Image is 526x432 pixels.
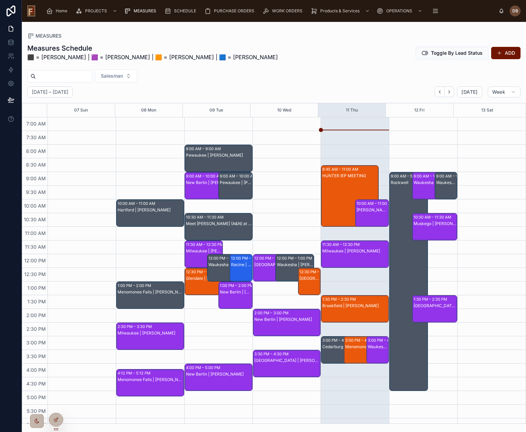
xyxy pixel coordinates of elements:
[253,309,321,336] div: 2:00 PM – 3:00 PMNew Berlin | [PERSON_NAME]
[23,271,48,277] span: 12:30 PM
[202,5,259,17] a: PURCHASE ORDERS
[95,69,137,82] button: Select Button
[436,180,457,185] div: Waukesha | [PERSON_NAME]
[413,172,450,199] div: 9:00 AM – 10:00 AMWaukesha | [PERSON_NAME]
[309,5,373,17] a: Products & Services
[414,303,457,309] div: [GEOGRAPHIC_DATA] | [PERSON_NAME]
[254,317,320,322] div: New Berlin | [PERSON_NAME]
[322,173,378,179] div: HUNTER IEP MEETING
[141,103,156,117] button: 08 Mon
[481,103,493,117] button: 13 Sat
[322,296,358,303] div: 1:30 PM – 2:30 PM
[435,172,457,199] div: 9:00 AM – 10:00 AMWaukesha | [PERSON_NAME]
[186,276,242,281] div: Glendale | [PERSON_NAME]
[231,255,268,262] div: 12:00 PM – 1:00 PM
[375,5,426,17] a: OPERATIONS
[391,173,427,180] div: 9:00 AM – 5:00 PM
[118,289,184,295] div: Menomonee Falls | [PERSON_NAME]
[117,323,184,350] div: 2:30 PM – 3:30 PMMilwaukee | [PERSON_NAME]
[277,255,314,262] div: 12:00 PM – 1:00 PM
[56,8,67,14] span: Home
[186,241,225,248] div: 11:30 AM – 12:30 PM
[24,148,48,154] span: 8:00 AM
[355,200,389,226] div: 10:00 AM – 11:00 AM[PERSON_NAME] | [PERSON_NAME]
[277,262,313,267] div: Waukesha | [PERSON_NAME]
[118,323,153,330] div: 2:30 PM – 3:30 PM
[254,255,291,262] div: 12:00 PM – 1:00 PM
[118,370,152,377] div: 4:12 PM – 5:12 PM
[435,87,445,97] button: Back
[356,200,396,207] div: 10:00 AM – 11:00 AM
[413,296,457,322] div: 1:30 PM – 2:30 PM[GEOGRAPHIC_DATA] | [PERSON_NAME]
[74,103,88,117] button: 07 Sun
[512,8,518,14] span: DB
[186,371,252,377] div: New Berlin | [PERSON_NAME]
[118,330,184,336] div: Milwaukee | [PERSON_NAME]
[25,367,48,373] span: 4:00 PM
[210,103,223,117] button: 09 Tue
[25,353,48,359] span: 3:30 PM
[25,121,48,127] span: 7:00 AM
[25,134,48,140] span: 7:30 AM
[25,394,48,400] span: 5:00 PM
[24,189,48,195] span: 9:30 AM
[320,8,360,14] span: Products & Services
[22,203,48,209] span: 10:00 AM
[322,248,388,254] div: Milwaukee | [PERSON_NAME]
[254,358,320,363] div: [GEOGRAPHIC_DATA] | [PERSON_NAME]
[25,381,48,387] span: 4:30 PM
[457,87,482,97] button: [DATE]
[436,173,474,180] div: 9:00 AM – 10:00 AM
[25,422,48,428] span: 6:00 PM
[461,89,477,95] span: [DATE]
[416,47,488,59] button: Toggle By Lead Status
[32,89,68,95] h2: [DATE] – [DATE]
[134,8,156,14] span: MEASURES
[367,337,389,363] div: 3:00 PM – 4:00 PMWaukesha | [PERSON_NAME]
[431,50,483,56] span: Toggle By Lead Status
[122,5,161,17] a: MEASURES
[118,200,157,207] div: 10:00 AM – 11:00 AM
[36,32,62,39] span: MEASURES
[185,145,252,172] div: 8:00 AM – 9:00 AMPewaukee | [PERSON_NAME]
[186,180,242,185] div: New Berlin | [PERSON_NAME]
[254,310,290,316] div: 2:00 PM – 3:00 PM
[220,289,252,295] div: New Berlin | [PERSON_NAME]
[186,145,222,152] div: 8:00 AM – 9:00 AM
[23,258,48,263] span: 12:00 PM
[386,8,412,14] span: OPERATIONS
[26,285,48,291] span: 1:00 PM
[220,180,252,185] div: Pewaukee | [PERSON_NAME]
[185,241,223,267] div: 11:30 AM – 12:30 PMMilwaukee | [PERSON_NAME]
[321,166,378,226] div: 8:45 AM – 11:00 AMHUNTER IEP MEETING
[220,173,258,180] div: 9:00 AM – 10:00 AM
[491,47,521,59] button: ADD
[231,262,252,267] div: Racine | [PERSON_NAME]
[85,8,107,14] span: PROJECTS
[414,296,449,303] div: 1:30 PM – 2:30 PM
[346,103,358,117] button: 11 Thu
[117,369,184,396] div: 4:12 PM – 5:12 PMMenomonee Falls | [PERSON_NAME]
[445,87,454,97] button: Next
[22,217,48,222] span: 10:30 AM
[414,214,453,221] div: 10:30 AM – 11:30 AM
[272,8,302,14] span: WORK ORDERS
[117,200,184,226] div: 10:00 AM – 11:00 AMHartford | [PERSON_NAME]
[208,262,245,267] div: Waukesha | [PERSON_NAME] & [PERSON_NAME]
[413,213,457,240] div: 10:30 AM – 11:30 AMMuskego | [PERSON_NAME]
[27,5,35,16] img: App logo
[186,153,252,158] div: Pewaukee | [PERSON_NAME]
[254,351,290,357] div: 3:30 PM – 4:30 PM
[24,162,48,168] span: 8:30 AM
[214,8,254,14] span: PURCHASE ORDERS
[26,299,48,304] span: 1:30 PM
[277,103,291,117] button: 10 Wed
[488,87,521,97] button: Week
[414,180,450,185] div: Waukesha | [PERSON_NAME]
